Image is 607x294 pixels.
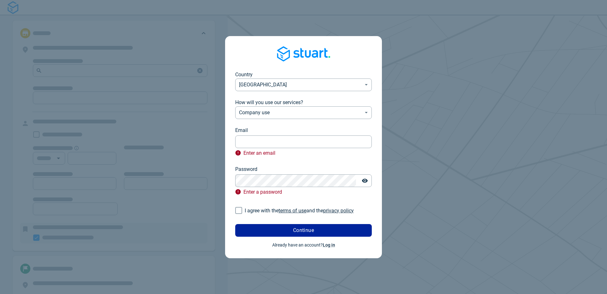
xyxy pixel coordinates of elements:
span: Country [235,72,253,78]
span: Continue [293,228,314,233]
span: I agree with the and the [245,208,354,214]
a: terms of use [279,208,306,214]
p: Enter an email [235,149,372,158]
label: Password [235,166,257,173]
button: Continue [235,224,372,237]
p: Enter a password [235,188,372,197]
div: [GEOGRAPHIC_DATA] [235,78,372,91]
button: Toggle password visibility [359,174,371,187]
a: Log in [323,242,335,247]
span: How will you use our services? [235,99,303,105]
span: Already have an account? [272,242,335,247]
a: privacy policy [323,208,354,214]
div: Company use [235,106,372,119]
label: Email [235,127,248,134]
